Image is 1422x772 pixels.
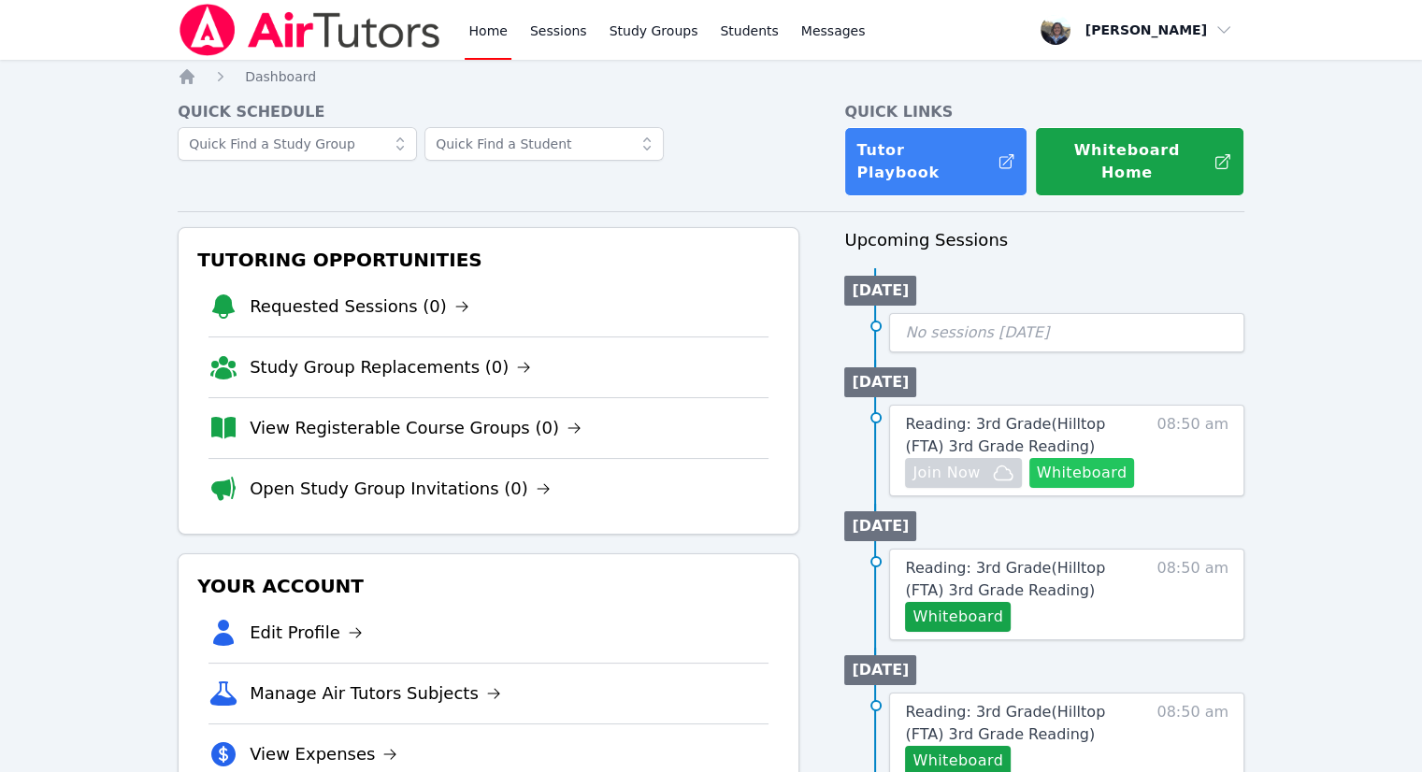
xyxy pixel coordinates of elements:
[250,476,551,502] a: Open Study Group Invitations (0)
[250,620,363,646] a: Edit Profile
[844,511,916,541] li: [DATE]
[178,127,417,161] input: Quick Find a Study Group
[905,413,1147,458] a: Reading: 3rd Grade(Hilltop (FTA) 3rd Grade Reading)
[912,462,980,484] span: Join Now
[844,367,916,397] li: [DATE]
[194,569,783,603] h3: Your Account
[245,67,316,86] a: Dashboard
[1156,557,1228,632] span: 08:50 am
[844,227,1244,253] h3: Upcoming Sessions
[424,127,664,161] input: Quick Find a Student
[178,67,1244,86] nav: Breadcrumb
[844,276,916,306] li: [DATE]
[250,415,582,441] a: View Registerable Course Groups (0)
[194,243,783,277] h3: Tutoring Opportunities
[1156,413,1228,488] span: 08:50 am
[905,557,1147,602] a: Reading: 3rd Grade(Hilltop (FTA) 3rd Grade Reading)
[905,559,1105,599] span: Reading: 3rd Grade ( Hilltop (FTA) 3rd Grade Reading )
[844,127,1027,196] a: Tutor Playbook
[905,703,1105,743] span: Reading: 3rd Grade ( Hilltop (FTA) 3rd Grade Reading )
[250,741,397,767] a: View Expenses
[905,602,1011,632] button: Whiteboard
[905,458,1021,488] button: Join Now
[801,21,866,40] span: Messages
[905,701,1147,746] a: Reading: 3rd Grade(Hilltop (FTA) 3rd Grade Reading)
[1029,458,1135,488] button: Whiteboard
[178,4,442,56] img: Air Tutors
[1035,127,1244,196] button: Whiteboard Home
[905,323,1049,341] span: No sessions [DATE]
[245,69,316,84] span: Dashboard
[844,655,916,685] li: [DATE]
[178,101,799,123] h4: Quick Schedule
[905,415,1105,455] span: Reading: 3rd Grade ( Hilltop (FTA) 3rd Grade Reading )
[250,680,501,707] a: Manage Air Tutors Subjects
[250,354,531,380] a: Study Group Replacements (0)
[250,293,469,320] a: Requested Sessions (0)
[844,101,1244,123] h4: Quick Links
